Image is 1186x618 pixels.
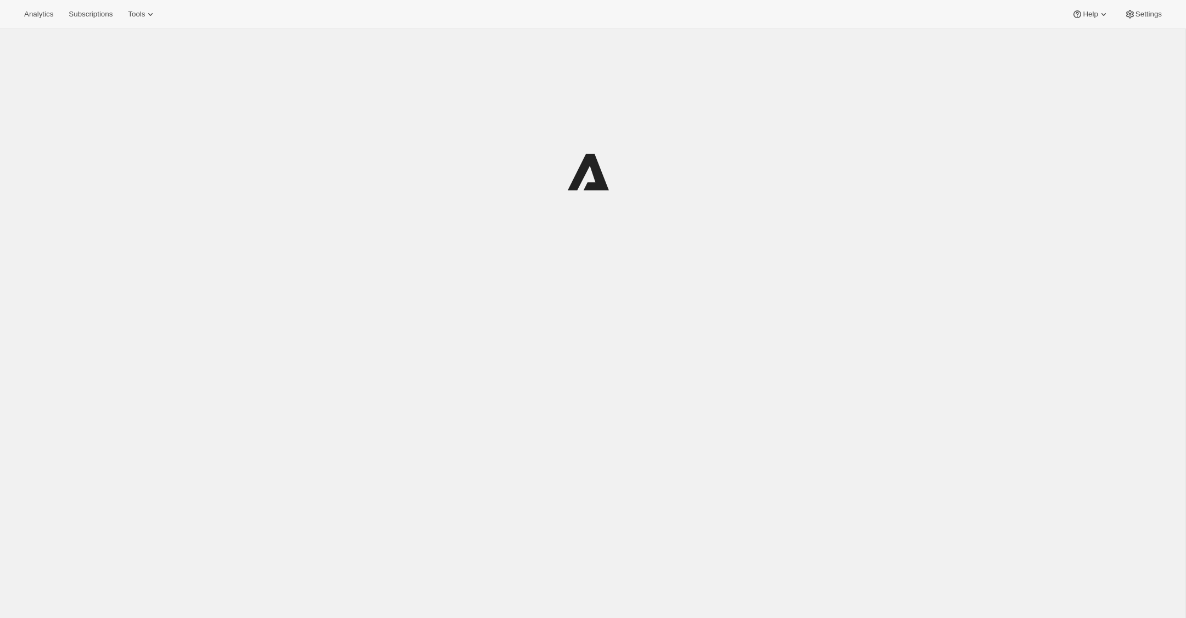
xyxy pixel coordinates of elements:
button: Help [1065,7,1115,22]
span: Tools [128,10,145,19]
button: Analytics [18,7,60,22]
span: Analytics [24,10,53,19]
button: Subscriptions [62,7,119,22]
button: Tools [121,7,163,22]
span: Settings [1135,10,1162,19]
span: Subscriptions [69,10,113,19]
button: Settings [1118,7,1168,22]
span: Help [1083,10,1098,19]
